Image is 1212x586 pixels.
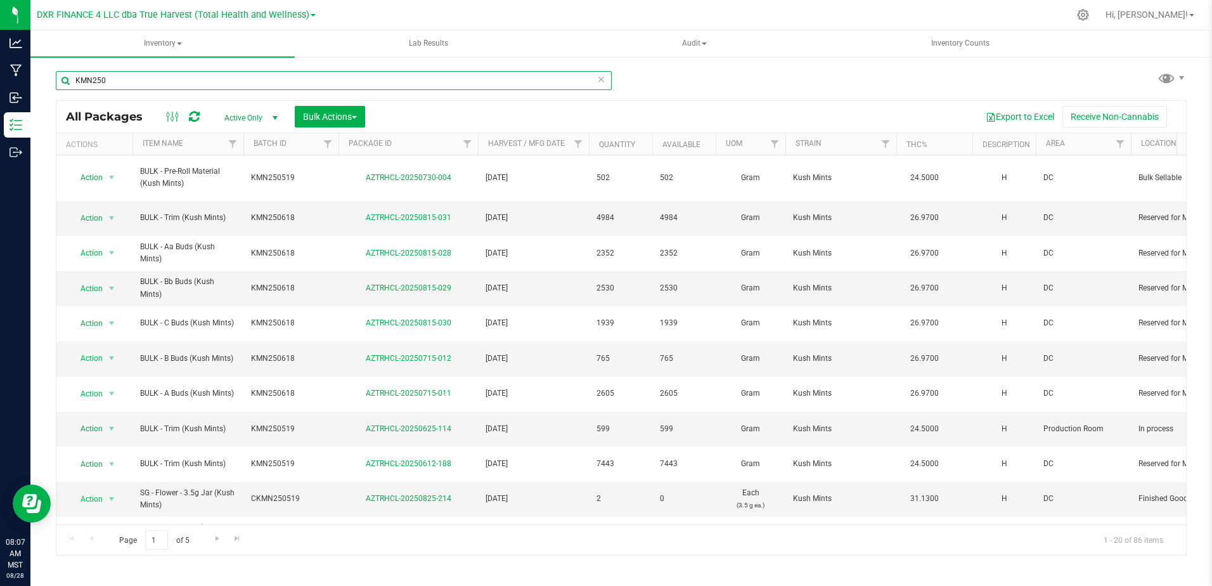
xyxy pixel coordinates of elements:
inline-svg: Outbound [10,146,22,159]
inline-svg: Manufacturing [10,64,22,77]
span: Page of 5 [108,530,200,550]
span: Kush Mints [793,317,889,329]
a: Inventory [30,30,295,57]
span: Action [69,385,103,403]
a: AZTRHCL-20250715-012 [366,354,451,363]
button: Export to Excel [977,106,1062,127]
p: (3.5 g ea.) [723,499,778,511]
span: DC [1043,353,1123,365]
span: select [104,280,120,297]
span: [DATE] [486,282,581,294]
span: BULK - Trim (Kush Mints) [140,458,236,470]
div: H [980,246,1028,261]
span: BULK - B Buds (Kush Mints) [140,353,236,365]
div: H [980,386,1028,401]
input: Search Package ID, Item Name, SKU, Lot or Part Number... [56,71,612,90]
span: Kush Mints [793,247,889,259]
div: H [980,211,1028,225]
a: Package ID [349,139,392,148]
span: Action [69,420,103,438]
a: AZTRHCL-20250730-004 [366,173,451,182]
span: [DATE] [486,172,581,184]
span: KMN250618 [251,387,331,400]
span: select [104,455,120,473]
span: 0 [660,493,708,505]
a: AZTRHCL-20250715-011 [366,389,451,398]
span: 26.9700 [904,244,945,263]
span: All Packages [66,110,155,124]
span: KMN250519 [251,172,331,184]
button: Receive Non-Cannabis [1062,106,1167,127]
a: AZTRHCL-20250815-031 [366,213,451,222]
span: 2 [596,493,645,505]
span: Bulk Actions [303,112,357,122]
span: Gram [723,282,778,294]
inline-svg: Inbound [10,91,22,104]
span: DC [1043,282,1123,294]
span: 31.1300 [904,490,945,508]
span: DC [1043,493,1123,505]
span: Gram [723,317,778,329]
span: BULK - C Buds (Kush Mints) [140,317,236,329]
span: BULK - Aa Buds (Kush Mints) [140,241,236,265]
span: KMN250618 [251,317,331,329]
span: Action [69,490,103,508]
a: Quantity [599,140,635,149]
span: 2530 [596,282,645,294]
span: Clear [596,71,605,88]
span: Kush Mints [793,493,889,505]
div: H [980,316,1028,330]
a: Strain [796,139,822,148]
span: [DATE] [486,423,581,435]
div: H [980,492,1028,506]
span: KMN250618 [251,212,331,224]
span: 26.9700 [904,349,945,368]
span: DXR FINANCE 4 LLC dba True Harvest (Total Health and Wellness) [37,10,309,20]
span: 765 [660,353,708,365]
a: Description [983,140,1030,149]
inline-svg: Analytics [10,37,22,49]
span: KMN250618 [251,247,331,259]
span: 599 [596,423,645,435]
span: select [104,244,120,262]
span: [DATE] [486,353,581,365]
a: AZTRHCL-20250815-028 [366,249,451,257]
a: UOM [726,139,742,148]
span: select [104,420,120,438]
span: BULK - Trim CAM (Kush Mints) [140,522,236,546]
span: Audit [563,31,826,56]
input: 1 [145,530,168,550]
span: BULK - Bb Buds (Kush Mints) [140,276,236,300]
span: select [104,169,120,186]
a: Available [662,140,700,149]
span: 26.9700 [904,314,945,332]
span: KMN250519 [251,423,331,435]
iframe: Resource center [13,485,51,523]
span: BULK - Pre-Roll Material (Kush Mints) [140,166,236,190]
div: H [980,281,1028,296]
div: H [980,422,1028,436]
span: Gram [723,353,778,365]
a: THC% [906,140,927,149]
span: Hi, [PERSON_NAME]! [1106,10,1188,20]
span: 2530 [660,282,708,294]
div: Actions [66,140,127,149]
a: Filter [457,133,478,155]
span: DC [1043,387,1123,400]
span: Action [69,244,103,262]
span: 7443 [596,458,645,470]
span: 765 [596,353,645,365]
span: Lab Results [392,38,465,49]
span: CKMN250519 [251,493,331,505]
span: select [104,349,120,367]
a: Filter [568,133,589,155]
span: Kush Mints [793,423,889,435]
span: KMN250618 [251,353,331,365]
span: Gram [723,212,778,224]
span: Inventory Counts [914,38,1007,49]
span: 502 [660,172,708,184]
span: BULK - Trim (Kush Mints) [140,423,236,435]
span: SG - Flower - 3.5g Jar (Kush Mints) [140,487,236,511]
a: Location [1141,139,1177,148]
